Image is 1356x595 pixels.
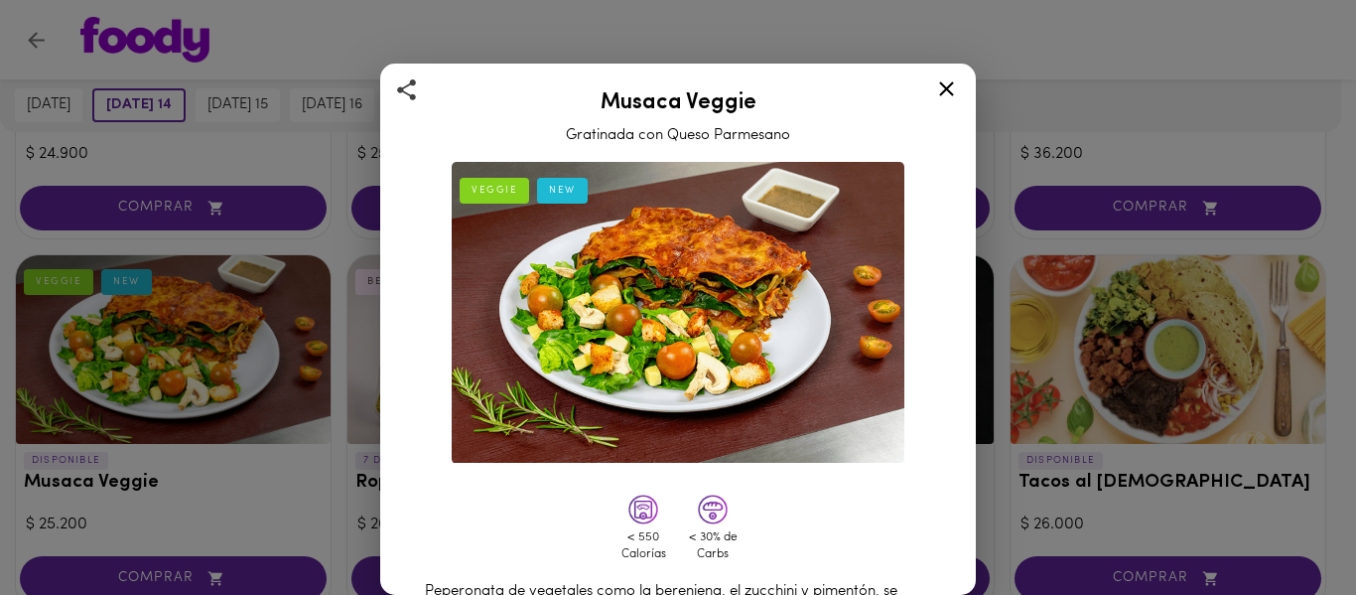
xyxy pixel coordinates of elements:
iframe: Messagebird Livechat Widget [1241,480,1336,575]
img: lowcals.png [628,495,658,524]
span: Gratinada con Queso Parmesano [566,128,790,143]
img: Musaca Veggie [452,162,904,464]
div: < 30% de Carbs [683,529,743,563]
h2: Musaca Veggie [405,91,951,115]
div: NEW [537,178,588,204]
div: < 550 Calorías [613,529,673,563]
div: VEGGIE [460,178,529,204]
img: lowcarbs.png [698,495,728,524]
